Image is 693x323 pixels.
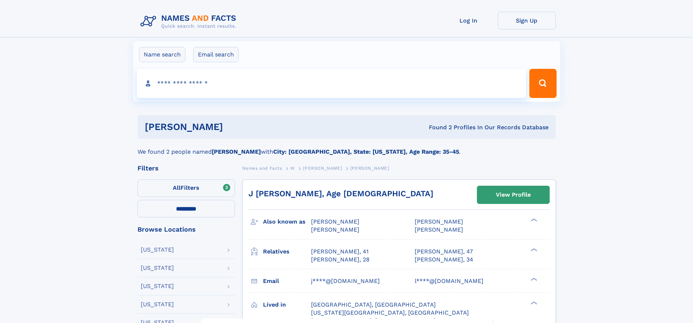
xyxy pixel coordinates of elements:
[439,12,498,29] a: Log In
[415,218,463,225] span: [PERSON_NAME]
[529,300,538,305] div: ❯
[138,12,242,31] img: Logo Names and Facts
[173,184,180,191] span: All
[141,283,174,289] div: [US_STATE]
[529,247,538,252] div: ❯
[212,148,261,155] b: [PERSON_NAME]
[263,275,311,287] h3: Email
[263,299,311,311] h3: Lived in
[141,265,174,271] div: [US_STATE]
[311,226,359,233] span: [PERSON_NAME]
[263,245,311,258] h3: Relatives
[290,164,295,173] a: W
[311,256,370,264] a: [PERSON_NAME], 28
[498,12,556,29] a: Sign Up
[138,180,235,197] label: Filters
[242,164,282,173] a: Names and Facts
[138,226,235,233] div: Browse Locations
[311,309,469,316] span: [US_STATE][GEOGRAPHIC_DATA], [GEOGRAPHIC_DATA]
[529,218,538,222] div: ❯
[326,123,549,131] div: Found 2 Profiles In Our Records Database
[311,248,369,256] a: [PERSON_NAME], 41
[303,166,342,171] span: [PERSON_NAME]
[263,216,311,228] h3: Also known as
[529,69,556,98] button: Search Button
[273,148,459,155] b: City: [GEOGRAPHIC_DATA], State: [US_STATE], Age Range: 35-45
[248,189,433,198] a: J [PERSON_NAME], Age [DEMOGRAPHIC_DATA]
[193,47,239,62] label: Email search
[350,166,389,171] span: [PERSON_NAME]
[303,164,342,173] a: [PERSON_NAME]
[415,256,473,264] a: [PERSON_NAME], 34
[311,301,436,308] span: [GEOGRAPHIC_DATA], [GEOGRAPHIC_DATA]
[141,247,174,253] div: [US_STATE]
[496,186,531,203] div: View Profile
[139,47,186,62] label: Name search
[290,166,295,171] span: W
[138,165,235,172] div: Filters
[141,302,174,307] div: [US_STATE]
[415,226,463,233] span: [PERSON_NAME]
[311,218,359,225] span: [PERSON_NAME]
[137,69,526,98] input: search input
[138,139,556,156] div: We found 2 people named with .
[145,122,326,131] h1: [PERSON_NAME]
[529,277,538,281] div: ❯
[415,248,473,256] a: [PERSON_NAME], 47
[477,186,549,204] a: View Profile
